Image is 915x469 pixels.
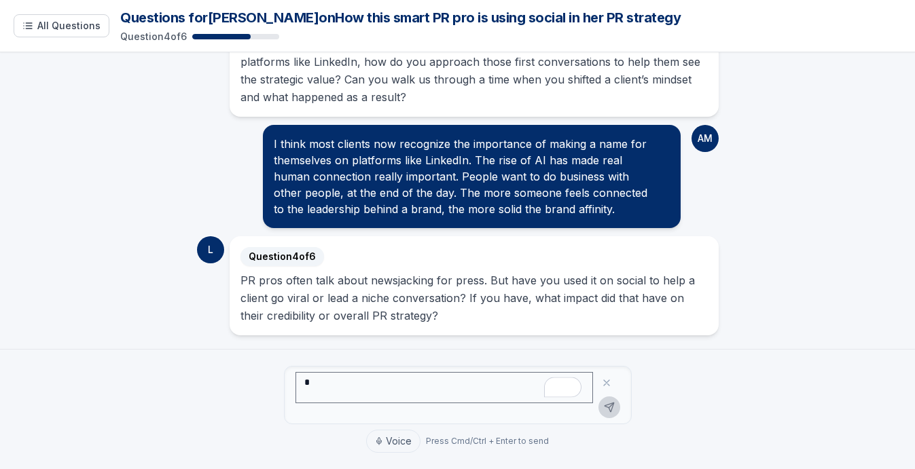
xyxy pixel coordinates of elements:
div: L [197,236,224,263]
div: I think most clients now recognize the importance of making a name for themselves on platforms li... [274,136,669,217]
button: Show all questions [14,14,109,37]
p: Question 4 of 6 [120,30,187,43]
textarea: To enrich screen reader interactions, please activate Accessibility in Grammarly extension settings [295,372,593,403]
p: When working with clients who are skeptical about being more visible and active on platforms like... [240,35,708,106]
div: AM [692,125,719,152]
button: Voice [366,430,420,453]
div: Press Cmd/Ctrl + Enter to send [426,436,549,447]
span: Question 4 of 6 [240,247,324,266]
p: PR pros often talk about newsjacking for press. But have you used it on social to help a client g... [240,271,708,324]
span: All Questions [37,19,101,33]
h1: Questions for [PERSON_NAME] on How this smart PR pro is using social in her PR strategy [120,8,901,27]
